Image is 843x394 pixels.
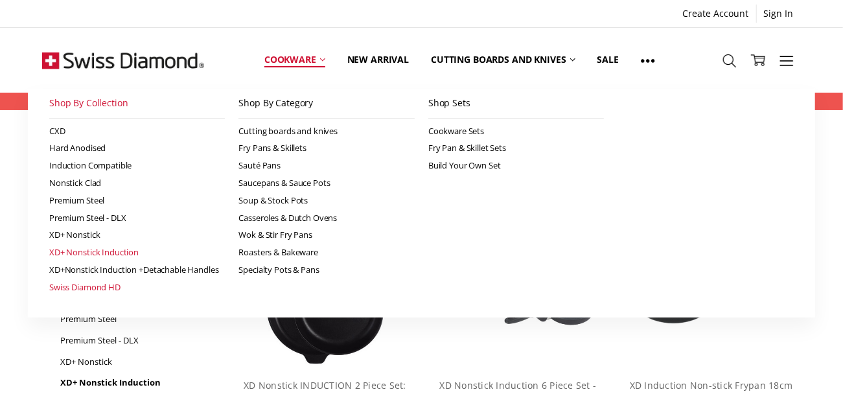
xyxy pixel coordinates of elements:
[630,31,666,89] a: Show All
[60,308,221,330] a: Premium Steel
[676,5,756,23] a: Create Account
[630,379,793,391] a: XD Induction Non-stick Frypan 18cm
[60,351,221,373] a: XD+ Nonstick
[586,31,630,89] a: Sale
[253,31,336,89] a: Cookware
[757,5,801,23] a: Sign In
[60,330,221,351] a: Premium Steel - DLX
[428,89,605,118] a: Shop Sets
[420,31,586,89] a: Cutting boards and knives
[42,28,204,93] img: Free Shipping On Every Order
[336,31,420,89] a: New arrival
[238,89,415,118] a: Shop By Category
[60,372,221,393] a: XD+ Nonstick Induction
